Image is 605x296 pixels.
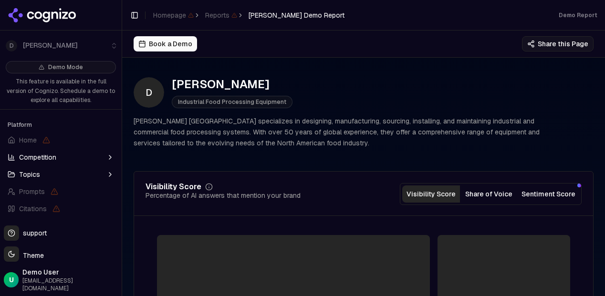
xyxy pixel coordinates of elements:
[172,77,292,92] div: [PERSON_NAME]
[19,153,56,162] span: Competition
[19,187,45,196] span: Prompts
[22,277,118,292] span: [EMAIL_ADDRESS][DOMAIN_NAME]
[4,150,118,165] button: Competition
[518,185,579,203] button: Sentiment Score
[19,204,47,214] span: Citations
[22,267,118,277] span: Demo User
[146,183,201,191] div: Visibility Score
[19,135,37,145] span: Home
[9,275,14,285] span: U
[153,10,194,20] span: Homepage
[134,77,164,108] span: D
[6,77,116,105] p: This feature is available in the full version of Cognizo. Schedule a demo to explore all capabili...
[522,36,594,51] button: Share this Page
[19,251,44,260] span: Theme
[134,36,197,51] button: Book a Demo
[19,221,46,231] span: Optimize
[4,167,118,182] button: Topics
[460,185,518,203] button: Share of Voice
[134,116,561,148] p: [PERSON_NAME] [GEOGRAPHIC_DATA] specializes in designing, manufacturing, sourcing, installing, an...
[48,63,83,71] span: Demo Mode
[402,185,460,203] button: Visibility Score
[205,10,237,20] span: Reports
[153,10,344,20] nav: breadcrumb
[559,11,597,19] div: Demo Report
[172,96,292,108] span: Industrial Food Processing Equipment
[19,228,47,238] span: support
[249,10,344,20] span: [PERSON_NAME] Demo Report
[19,170,40,179] span: Topics
[4,117,118,133] div: Platform
[146,191,301,200] div: Percentage of AI answers that mention your brand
